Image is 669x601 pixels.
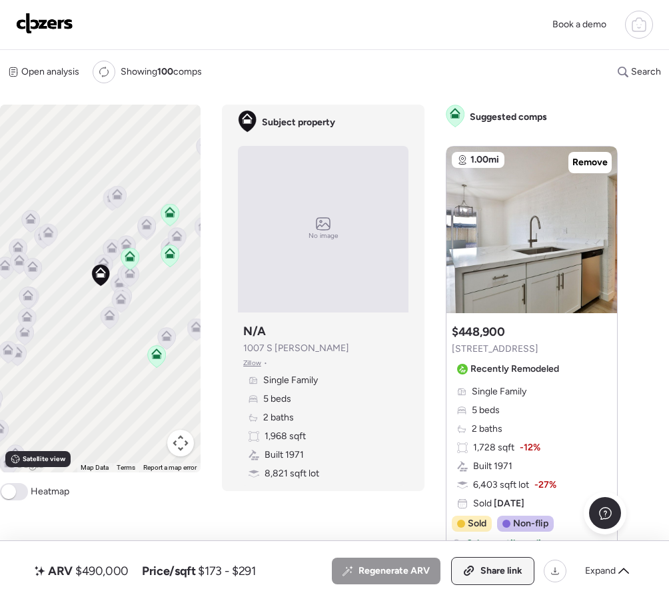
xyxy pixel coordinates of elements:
span: 100 [157,66,173,77]
span: No image [309,231,338,241]
span: • [264,358,267,368]
span: Single Family [472,385,526,398]
span: Heatmap [31,485,69,498]
a: Open this area in Google Maps (opens a new window) [3,455,47,472]
span: Open analysis [21,65,79,79]
span: 6,403 sqft lot [473,478,529,492]
span: ARV [48,563,73,579]
img: Google [3,455,47,472]
span: Regenerate ARV [358,564,430,578]
span: 2 baths [263,411,294,424]
span: Price/sqft [142,563,195,579]
span: Zillow [243,358,261,368]
span: Non-flip [513,517,548,530]
span: [DATE] [492,498,524,509]
a: Terms (opens in new tab) [117,464,135,471]
span: [STREET_ADDRESS] [452,342,538,356]
span: Search [631,65,661,79]
span: Sold [468,517,486,530]
h3: $448,900 [452,324,504,340]
span: Built 1971 [473,460,512,473]
span: Showing comps [121,65,202,79]
span: $490,000 [75,563,129,579]
img: Logo [16,13,73,34]
span: 5 beds [263,392,291,406]
span: Satellite view [23,454,65,464]
span: -12% [520,441,540,454]
span: Single Family [263,374,318,387]
span: 1007 S [PERSON_NAME] [243,342,349,355]
span: Built 1971 [265,448,304,462]
h3: N/A [243,323,266,339]
span: -27% [534,478,556,492]
span: 1,968 sqft [265,430,306,443]
span: 1,728 sqft [473,441,514,454]
button: Map camera controls [167,430,194,456]
span: Expand [585,564,616,578]
span: Recently Remodeled [470,362,559,376]
button: Map Data [81,463,109,472]
span: 2 baths [472,422,502,436]
span: Suggested comps [470,111,547,124]
a: Report a map error [143,464,197,471]
span: 5 beds [472,404,500,417]
span: 8,821 sqft lot [265,467,319,480]
span: $173 - $291 [198,563,255,579]
span: Book a demo [552,19,606,30]
span: 6 days until pending [466,537,552,550]
span: Subject property [262,116,335,129]
span: Remove [572,156,608,169]
span: Share link [480,564,522,578]
span: Sold [473,497,524,510]
span: 1.00mi [470,153,499,167]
